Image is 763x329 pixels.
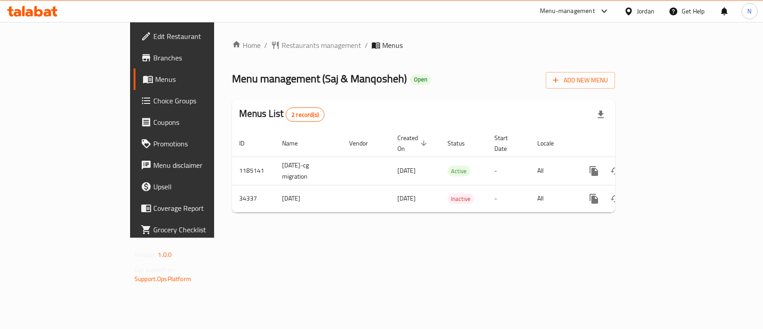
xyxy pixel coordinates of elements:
span: Open [410,76,431,83]
button: more [583,160,605,182]
div: Total records count [286,107,325,122]
span: Inactive [447,194,474,204]
a: Upsell [134,176,257,197]
td: [DATE] [275,185,342,212]
a: Coverage Report [134,197,257,219]
span: Menu management ( Saj & Manqosheh ) [232,68,407,89]
table: enhanced table [232,130,676,213]
h2: Menus List [239,107,325,122]
td: - [487,157,530,185]
span: Version: [135,249,156,261]
a: Promotions [134,133,257,154]
div: Export file [590,104,611,125]
a: Support.OpsPlatform [135,273,191,285]
nav: breadcrumb [232,40,615,51]
span: Branches [153,52,250,63]
span: Start Date [494,132,519,154]
span: Coupons [153,117,250,128]
span: Restaurants management [282,40,361,51]
span: Add New Menu [553,75,608,86]
div: Inactive [447,193,474,204]
li: / [365,40,368,51]
span: Menus [382,40,403,51]
span: N [747,6,751,16]
td: All [530,157,576,185]
a: Branches [134,47,257,68]
span: Upsell [153,181,250,192]
span: Menus [155,74,250,85]
span: 2 record(s) [286,111,324,119]
a: Coupons [134,111,257,133]
a: Restaurants management [271,40,361,51]
div: Open [410,74,431,85]
th: Actions [576,130,676,157]
span: Active [447,166,470,176]
span: Name [282,138,309,149]
td: [DATE]-cg migration [275,157,342,185]
a: Menu disclaimer [134,154,257,176]
div: Jordan [637,6,654,16]
button: Change Status [605,188,626,209]
a: Choice Groups [134,90,257,111]
span: Choice Groups [153,95,250,106]
span: Vendor [349,138,379,149]
span: Grocery Checklist [153,224,250,235]
span: [DATE] [397,165,416,176]
button: Add New Menu [546,72,615,89]
li: / [264,40,267,51]
span: 1.0.0 [158,249,172,261]
div: Menu-management [540,6,595,17]
a: Grocery Checklist [134,219,257,240]
span: Promotions [153,138,250,149]
button: more [583,188,605,209]
span: Get support on: [135,264,176,276]
span: ID [239,138,256,149]
span: Status [447,138,476,149]
td: - [487,185,530,212]
span: Coverage Report [153,203,250,214]
div: Active [447,166,470,176]
span: [DATE] [397,192,416,204]
a: Edit Restaurant [134,26,257,47]
span: Created On [397,132,430,154]
span: Locale [537,138,565,149]
td: All [530,185,576,212]
button: Change Status [605,160,626,182]
span: Edit Restaurant [153,31,250,42]
a: Menus [134,68,257,90]
span: Menu disclaimer [153,160,250,171]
